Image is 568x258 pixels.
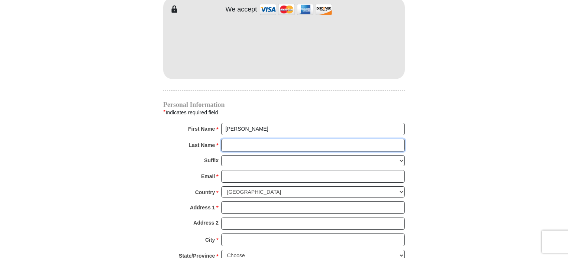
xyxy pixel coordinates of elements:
strong: First Name [188,124,215,134]
div: Indicates required field [163,108,405,117]
img: credit cards accepted [259,1,333,17]
strong: Address 1 [190,202,215,213]
h4: We accept [226,6,257,14]
strong: Suffix [204,155,219,166]
strong: Address 2 [193,218,219,228]
strong: Last Name [189,140,215,150]
strong: Country [195,187,215,197]
strong: Email [201,171,215,182]
strong: City [205,235,215,245]
h4: Personal Information [163,102,405,108]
